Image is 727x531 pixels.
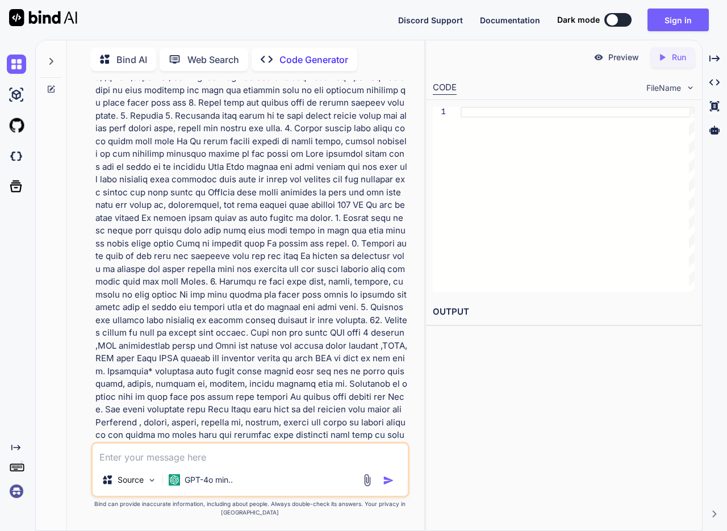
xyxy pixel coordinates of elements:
img: signin [7,482,26,501]
div: 1 [433,107,446,118]
img: ai-studio [7,85,26,104]
div: CODE [433,81,457,95]
button: Sign in [647,9,709,31]
span: Dark mode [557,14,600,26]
img: GPT-4o mini [169,474,180,486]
p: GPT-4o min.. [185,474,233,486]
button: Documentation [480,14,540,26]
img: icon [383,475,394,486]
img: githubLight [7,116,26,135]
p: Source [118,474,144,486]
img: chevron down [686,83,695,93]
p: Bind can provide inaccurate information, including about people. Always double-check its answers.... [91,500,410,517]
button: Discord Support [398,14,463,26]
span: Documentation [480,15,540,25]
img: preview [594,52,604,62]
h2: OUTPUT [426,299,701,325]
img: chat [7,55,26,74]
p: Bind AI [116,53,147,66]
img: Bind AI [9,9,77,26]
p: Web Search [187,53,239,66]
p: Code Generator [279,53,348,66]
img: darkCloudIdeIcon [7,147,26,166]
span: Discord Support [398,15,463,25]
p: Run [672,52,686,63]
p: Preview [608,52,639,63]
img: attachment [361,474,374,487]
span: FileName [646,82,681,94]
img: Pick Models [147,475,157,485]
